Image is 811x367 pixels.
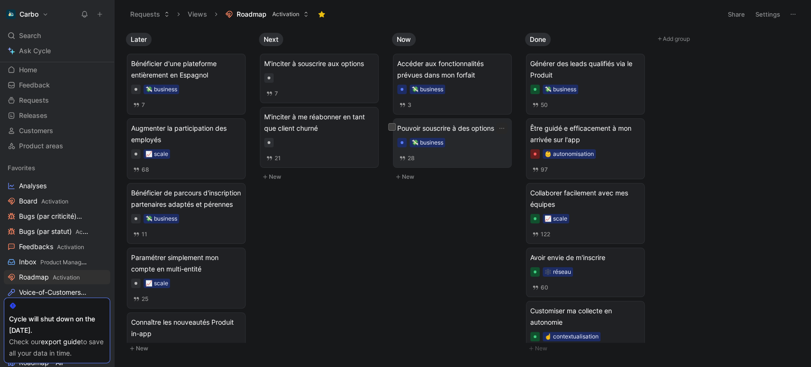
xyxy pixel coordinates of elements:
a: Bénéficier d'une plateforme entièrement en Espagnol💸 business7 [127,54,246,115]
a: FeedbacksActivation [4,240,110,254]
button: 21 [264,153,283,164]
span: M'inciter à me réabonner en tant que client churné [264,111,374,134]
a: Releases [4,108,110,123]
button: Now [392,33,416,46]
a: Avoir envie de m'inscrire🕸️ réseau60 [526,248,645,297]
a: BoardActivation [4,194,110,208]
div: 🕸️ réseau [544,267,571,277]
span: Board [19,196,68,206]
span: Next [264,35,278,44]
span: 25 [142,296,148,302]
a: Voice-of-CustomersProduct Management [4,285,110,299]
div: 📈 scale [145,149,168,159]
div: 💸 business [145,214,177,223]
button: Share [724,8,749,21]
span: 21 [275,155,281,161]
a: Ask Cycle [4,44,110,58]
span: Activation [76,228,103,235]
span: Later [131,35,147,44]
span: Customers [19,126,53,135]
span: Bugs (par statut) [19,227,89,237]
span: Requests [19,96,49,105]
span: Product Management [40,259,98,266]
span: Feedback [19,80,50,90]
span: Accéder aux fonctionnalités prévues dans mon forfait [397,58,507,81]
div: Cycle will shut down on the [DATE]. [9,313,105,336]
span: Être guidé⸱e efficacement à mon arrivée sur l'app [530,123,640,145]
div: NextNew [255,29,388,187]
span: Voice-of-Customers [19,288,94,298]
a: Feedback [4,78,110,92]
a: Paramétrer simplement mon compte en multi-entité📈 scale25 [127,248,246,309]
a: Augmenter la participation des employés📈 scale68 [127,118,246,179]
button: Add group [654,33,782,45]
button: RoadmapActivation [221,7,313,21]
button: 97 [530,164,550,175]
span: 3 [408,102,411,108]
span: Now [397,35,411,44]
span: 60 [541,285,548,290]
span: 7 [142,102,145,108]
button: New [126,343,251,354]
span: Augmenter la participation des employés [131,123,241,145]
span: Search [19,30,41,41]
span: Customiser ma collecte en autonomie [530,305,640,328]
a: Accéder aux fonctionnalités prévues dans mon forfait💸 business3 [393,54,512,115]
span: Roadmap [237,10,267,19]
button: Settings [751,8,784,21]
button: 7 [264,88,280,99]
span: Bénéficier de parcours d'inscription partenaires adaptés et pérennes [131,187,241,210]
span: Home [19,65,37,75]
span: 11 [142,232,147,237]
div: 💸 business [411,85,443,94]
span: Roadmap [19,272,80,282]
a: Pouvoir souscrire à des options💸 business28 [393,118,512,168]
a: Product areas [4,139,110,153]
img: Carbo [6,10,16,19]
a: Générer des leads qualifiés via le Produit💸 business50 [526,54,645,115]
span: 50 [541,102,548,108]
span: Bénéficier d'une plateforme entièrement en Espagnol [131,58,241,81]
a: M'inciter à souscrire aux options7 [260,54,379,103]
button: 122 [530,229,552,240]
button: Done [525,33,551,46]
a: Analyses [4,179,110,193]
button: 60 [530,282,550,293]
span: 7 [275,91,278,97]
button: 11 [131,229,149,240]
span: Releases [19,111,48,120]
a: Bugs (par statut)Activation [4,224,110,239]
div: 📈 scale [145,279,168,288]
button: Requests [126,7,174,21]
span: Favorites [8,163,35,173]
button: 28 [397,153,417,164]
button: New [259,171,384,183]
button: 3 [397,100,413,110]
div: Favorites [4,161,110,175]
a: export guide [41,338,81,346]
span: Bugs (par criticité) [19,212,90,222]
div: 💸 business [411,138,443,147]
span: Inbox [19,257,88,267]
a: Collaborer facilement avec mes équipes📈 scale122 [526,183,645,244]
a: Home [4,63,110,77]
span: 68 [142,167,149,173]
h1: Carbo [19,10,38,19]
span: Ask Cycle [19,45,51,57]
span: Activation [41,198,68,205]
span: Connaître les nouveautés Produit in-app [131,317,241,339]
span: Pouvoir souscrire à des options [397,123,507,134]
span: Analyses [19,181,47,191]
div: 💸 business [145,85,177,94]
a: Bugs (par criticité)Activation [4,209,110,223]
button: Views [183,7,211,21]
button: 25 [131,294,150,304]
span: Feedbacks [19,242,84,252]
div: Check our to save all your data in time. [9,336,105,359]
span: Générer des leads qualifiés via le Produit [530,58,640,81]
a: Être guidé⸱e efficacement à mon arrivée sur l'app👶 autonomisation97 [526,118,645,179]
button: 50 [530,100,550,110]
button: 68 [131,164,151,175]
a: M'inciter à me réabonner en tant que client churné21 [260,107,379,168]
a: RoadmapActivation [4,270,110,284]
